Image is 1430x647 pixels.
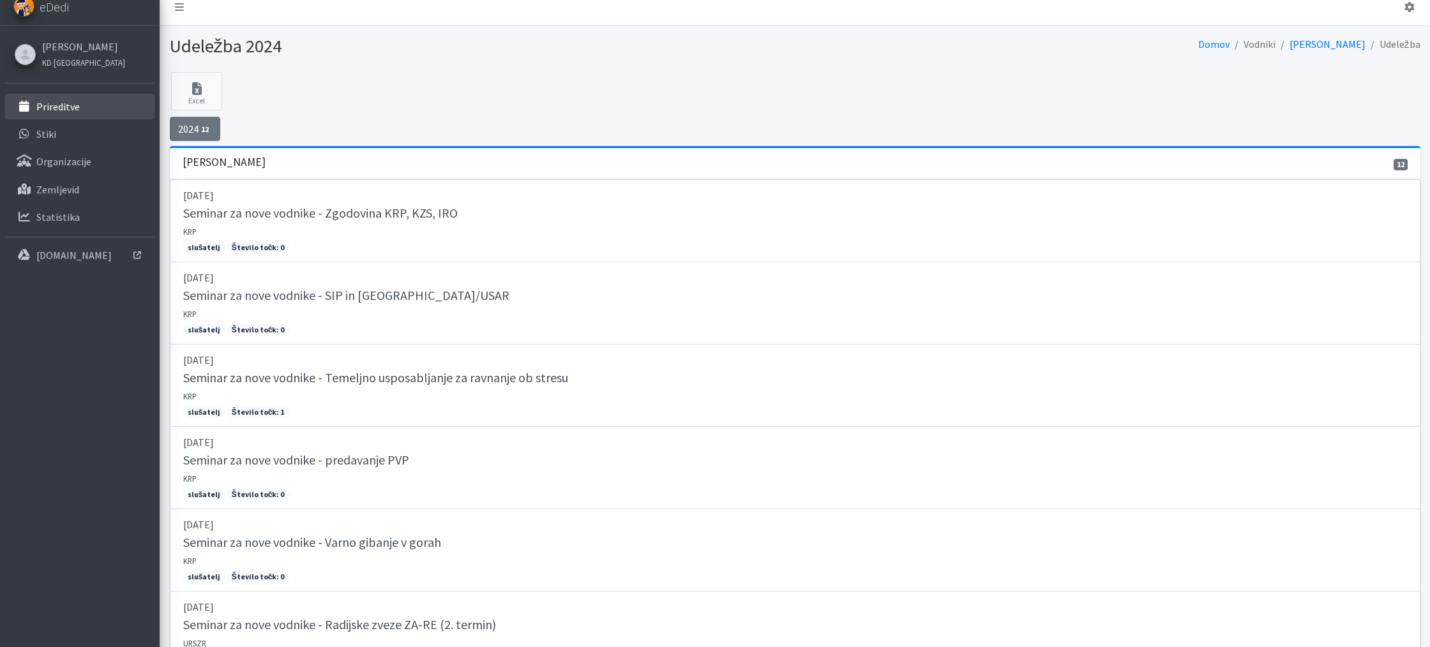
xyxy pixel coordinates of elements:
[199,124,213,135] span: 12
[227,406,289,418] span: Število točk: 1
[171,72,222,110] a: Excel
[183,452,409,468] h5: Seminar za nove vodnike - predavanje PVP
[183,599,1407,614] p: [DATE]
[42,54,125,70] a: KD [GEOGRAPHIC_DATA]
[1290,38,1366,50] a: [PERSON_NAME]
[227,324,289,336] span: Število točk: 0
[183,535,441,550] h5: Seminar za nove vodnike - Varno gibanje v gorah
[183,309,197,319] small: KRP
[183,270,1407,285] p: [DATE]
[5,177,154,202] a: Zemljevid
[1198,38,1230,50] a: Domov
[183,391,197,401] small: KRP
[36,128,56,140] p: Stiki
[183,288,509,303] h5: Seminar za nove vodnike - SIP in [GEOGRAPHIC_DATA]/USAR
[170,427,1420,509] a: [DATE] Seminar za nove vodnike - predavanje PVP KRP slušatelj Število točk: 0
[170,35,790,57] h1: Udeležba 2024
[183,489,225,500] span: slušatelj
[170,117,221,141] a: 202412
[183,324,225,336] span: slušatelj
[5,204,154,230] a: Statistika
[1394,159,1408,170] span: 12
[36,211,80,223] p: Statistika
[227,489,289,500] span: Število točk: 0
[170,345,1420,427] a: [DATE] Seminar za nove vodnike - Temeljno usposabljanje za ravnanje ob stresu KRP slušatelj Števi...
[36,249,112,262] p: [DOMAIN_NAME]
[42,39,125,54] a: [PERSON_NAME]
[170,509,1420,591] a: [DATE] Seminar za nove vodnike - Varno gibanje v gorah KRP slušatelj Število točk: 0
[183,406,225,418] span: slušatelj
[5,149,154,174] a: Organizacije
[5,242,154,268] a: [DOMAIN_NAME]
[183,156,266,169] h3: [PERSON_NAME]
[1230,35,1276,54] li: Vodniki
[183,571,225,583] span: slušatelj
[183,352,1407,368] p: [DATE]
[1366,35,1420,54] li: Udeležba
[183,617,496,632] h5: Seminar za nove vodnike - Radijske zveze ZA-RE (2. termin)
[170,179,1420,262] a: [DATE] Seminar za nove vodnike - Zgodovina KRP, KZS, IRO KRP slušatelj Število točk: 0
[36,183,79,196] p: Zemljevid
[183,205,458,221] h5: Seminar za nove vodnike - Zgodovina KRP, KZS, IRO
[36,100,80,113] p: Prireditve
[183,435,1407,450] p: [DATE]
[227,242,289,253] span: Število točk: 0
[183,227,197,237] small: KRP
[183,517,1407,532] p: [DATE]
[227,571,289,583] span: Število točk: 0
[183,556,197,566] small: KRP
[170,262,1420,345] a: [DATE] Seminar za nove vodnike - SIP in [GEOGRAPHIC_DATA]/USAR KRP slušatelj Število točk: 0
[183,242,225,253] span: slušatelj
[5,94,154,119] a: Prireditve
[5,121,154,147] a: Stiki
[183,370,568,385] h5: Seminar za nove vodnike - Temeljno usposabljanje za ravnanje ob stresu
[42,57,125,68] small: KD [GEOGRAPHIC_DATA]
[36,155,91,168] p: Organizacije
[183,473,197,484] small: KRP
[183,188,1407,203] p: [DATE]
